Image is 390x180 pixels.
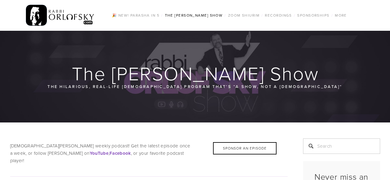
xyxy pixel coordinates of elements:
span: / [161,13,163,18]
a: More [333,11,349,19]
input: Search [303,138,380,154]
a: 🎉 NEW! Parasha in 5 [110,11,161,19]
p: The hilarious, real-life [DEMOGRAPHIC_DATA] program that’s “a show, not a [DEMOGRAPHIC_DATA]“ [47,83,343,90]
a: Zoom Shiurim [226,11,261,19]
div: Sponsor an Episode [213,142,277,154]
a: Recordings [263,11,294,19]
a: Sponsorships [295,11,331,19]
span: / [331,13,333,18]
a: YouTube [90,150,109,156]
span: / [294,13,295,18]
img: RabbiOrlofsky.com [26,3,95,27]
a: Facebook [109,150,131,156]
p: [DEMOGRAPHIC_DATA][PERSON_NAME] weekly podcast! Get the latest episode once a week, or follow [PE... [10,142,288,164]
h1: The [PERSON_NAME] Show [10,63,381,83]
a: The [PERSON_NAME] Show [163,11,225,19]
span: / [261,13,263,18]
span: / [224,13,226,18]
